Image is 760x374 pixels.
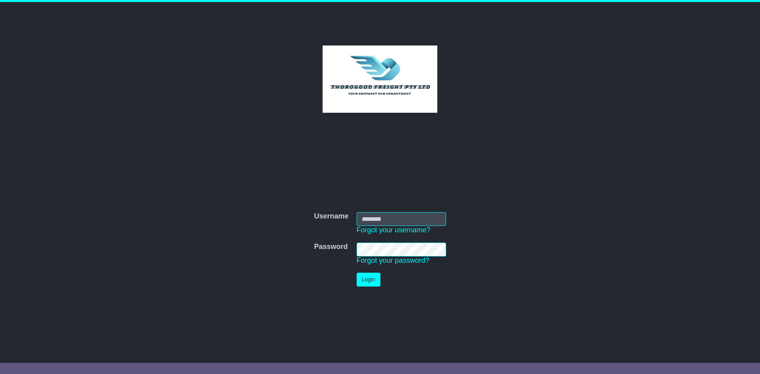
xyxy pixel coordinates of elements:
[323,46,438,113] img: Thorogood Freight Pty Ltd
[314,212,348,221] label: Username
[357,273,380,287] button: Login
[314,243,348,251] label: Password
[357,226,431,234] a: Forgot your username?
[357,256,429,264] a: Forgot your password?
